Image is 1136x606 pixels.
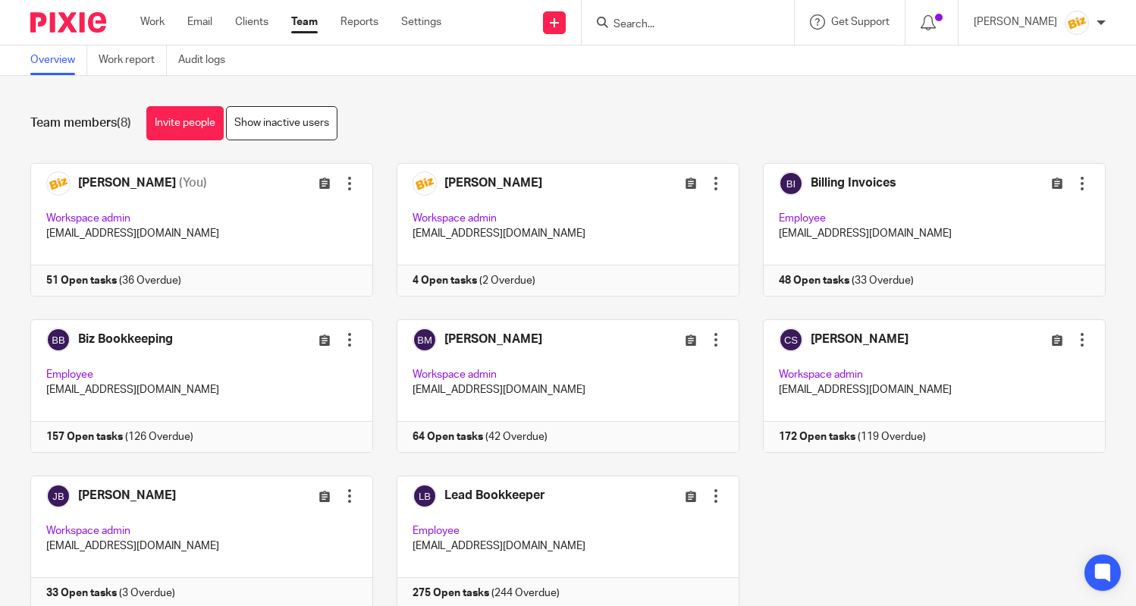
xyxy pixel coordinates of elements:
[117,117,131,129] span: (8)
[340,14,378,30] a: Reports
[30,12,106,33] img: Pixie
[974,14,1057,30] p: [PERSON_NAME]
[30,46,87,75] a: Overview
[235,14,268,30] a: Clients
[831,17,890,27] span: Get Support
[226,106,337,140] a: Show inactive users
[291,14,318,30] a: Team
[187,14,212,30] a: Email
[1065,11,1089,35] img: siteIcon.png
[178,46,237,75] a: Audit logs
[612,18,748,32] input: Search
[30,115,131,131] h1: Team members
[140,14,165,30] a: Work
[401,14,441,30] a: Settings
[99,46,167,75] a: Work report
[146,106,224,140] a: Invite people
